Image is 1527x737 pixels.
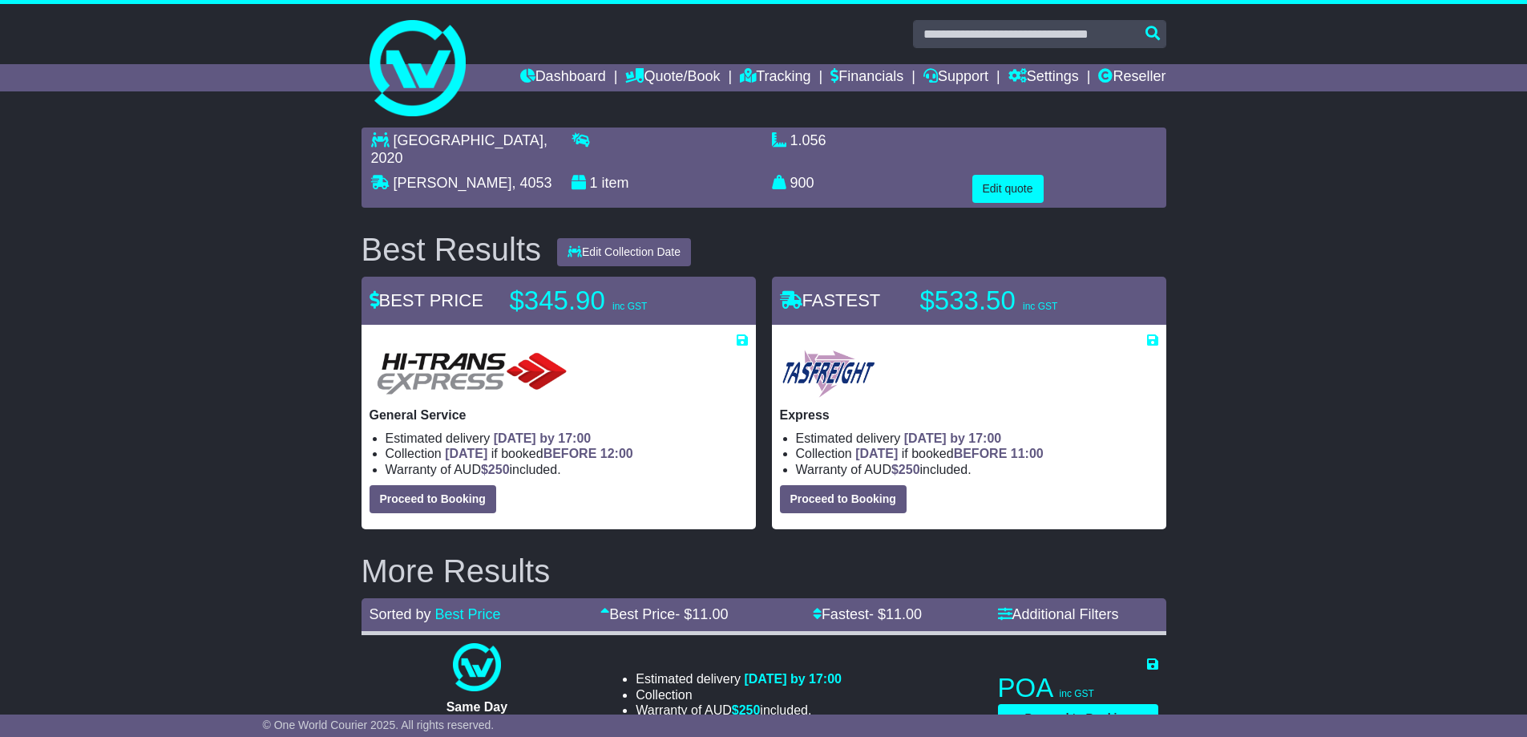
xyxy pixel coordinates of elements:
[435,606,501,622] a: Best Price
[625,64,720,91] a: Quote/Book
[370,290,483,310] span: BEST PRICE
[636,671,842,686] li: Estimated delivery
[830,64,903,91] a: Financials
[386,462,748,477] li: Warranty of AUD included.
[796,462,1158,477] li: Warranty of AUD included.
[796,446,1158,461] li: Collection
[796,431,1158,446] li: Estimated delivery
[386,431,748,446] li: Estimated delivery
[445,447,487,460] span: [DATE]
[590,175,598,191] span: 1
[453,643,501,691] img: One World Courier: Same Day Nationwide(quotes take 0.5-1 hour)
[394,132,543,148] span: [GEOGRAPHIC_DATA]
[1098,64,1165,91] a: Reseller
[904,431,1002,445] span: [DATE] by 17:00
[855,447,1043,460] span: if booked
[370,606,431,622] span: Sorted by
[263,719,495,731] span: © One World Courier 2025. All rights reserved.
[972,175,1044,203] button: Edit quote
[602,175,629,191] span: item
[520,64,606,91] a: Dashboard
[891,463,920,476] span: $
[386,446,748,461] li: Collection
[1060,688,1094,699] span: inc GST
[494,431,592,445] span: [DATE] by 17:00
[362,553,1166,589] h2: More Results
[557,238,691,266] button: Edit Collection Date
[692,606,728,622] span: 11.00
[780,407,1158,423] p: Express
[780,348,877,399] img: Tasfreight: Express
[370,407,748,423] p: General Service
[998,704,1158,732] button: Proceed to Booking
[886,606,922,622] span: 11.00
[732,703,761,717] span: $
[744,672,842,686] span: [DATE] by 17:00
[636,687,842,703] li: Collection
[636,703,842,718] li: Warranty of AUD included.
[780,485,907,513] button: Proceed to Booking
[394,175,512,191] span: [PERSON_NAME]
[739,703,761,717] span: 250
[488,463,510,476] span: 250
[813,606,922,622] a: Fastest- $11.00
[790,132,826,148] span: 1.056
[923,64,988,91] a: Support
[510,285,710,317] p: $345.90
[600,447,633,460] span: 12:00
[954,447,1008,460] span: BEFORE
[370,348,575,399] img: HiTrans: General Service
[353,232,550,267] div: Best Results
[612,301,647,312] span: inc GST
[780,290,881,310] span: FASTEST
[790,175,814,191] span: 900
[371,132,547,166] span: , 2020
[481,463,510,476] span: $
[1023,301,1057,312] span: inc GST
[740,64,810,91] a: Tracking
[675,606,728,622] span: - $
[998,606,1119,622] a: Additional Filters
[445,447,632,460] span: if booked
[899,463,920,476] span: 250
[1011,447,1044,460] span: 11:00
[1008,64,1079,91] a: Settings
[543,447,597,460] span: BEFORE
[600,606,728,622] a: Best Price- $11.00
[998,672,1158,704] p: POA
[869,606,922,622] span: - $
[370,485,496,513] button: Proceed to Booking
[855,447,898,460] span: [DATE]
[920,285,1121,317] p: $533.50
[512,175,552,191] span: , 4053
